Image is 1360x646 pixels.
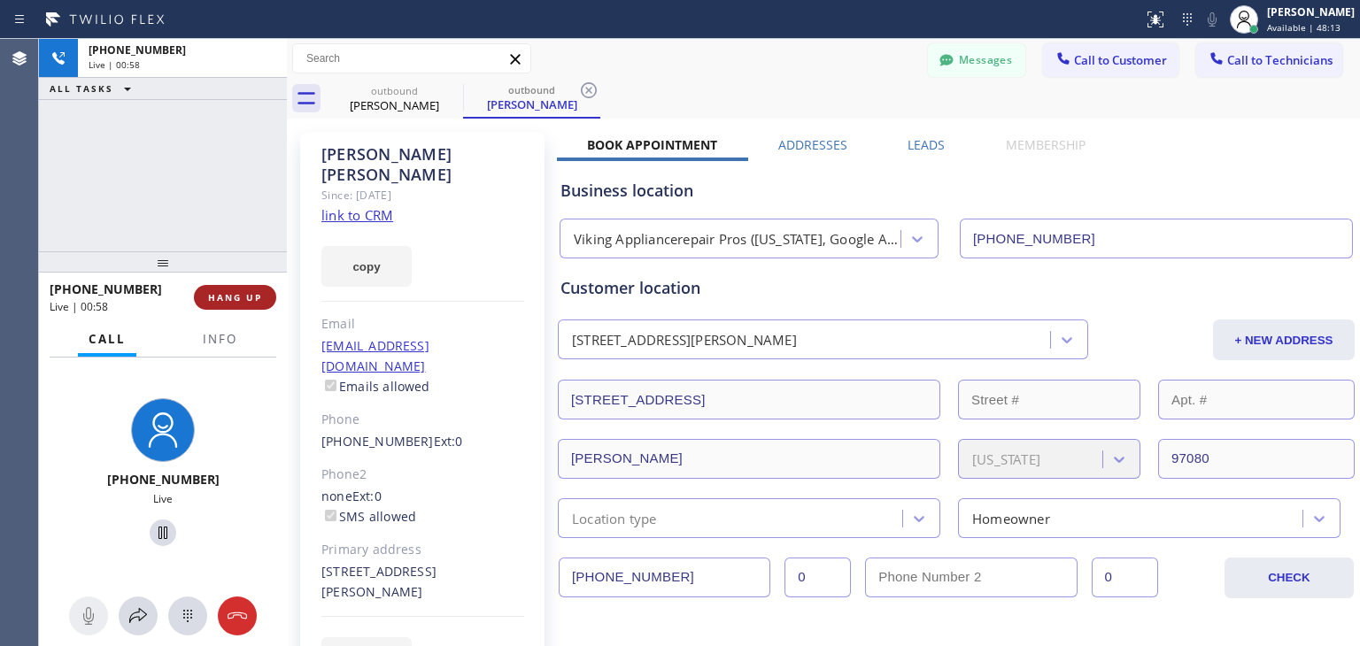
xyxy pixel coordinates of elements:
div: [STREET_ADDRESS][PERSON_NAME] [572,330,797,350]
span: HANG UP [208,291,262,304]
button: Open dialpad [168,596,207,635]
div: none [321,487,524,527]
button: Call to Technicians [1196,43,1342,77]
input: Apt. # [1158,380,1355,419]
span: Call to Technicians [1227,52,1333,68]
label: Book Appointment [587,136,717,153]
button: Open directory [119,596,158,635]
span: Call to Customer [1074,52,1167,68]
button: + NEW ADDRESS [1213,319,1355,360]
div: Location type [572,508,657,528]
div: Viking Appliancerepair Pros ([US_STATE], Google Ads) [574,229,902,250]
button: Hang up [218,596,257,635]
button: HANG UP [194,285,276,310]
label: Addresses [778,136,847,153]
span: [PHONE_NUMBER] [107,471,220,488]
div: [PERSON_NAME] [328,97,461,113]
button: copy [321,246,412,287]
div: Email [321,314,524,335]
input: Address [558,380,940,419]
input: ZIP [1158,439,1355,479]
label: Leads [908,136,945,153]
a: [PHONE_NUMBER] [321,433,434,450]
button: CHECK [1225,558,1354,598]
span: Call [89,331,126,347]
span: Ext: 0 [352,488,382,504]
div: [PERSON_NAME] [465,96,599,112]
input: Ext. [784,558,851,597]
span: Info [203,331,237,347]
div: Business location [560,179,1352,203]
div: outbound [328,84,461,97]
span: Live | 00:58 [89,58,140,71]
a: link to CRM [321,206,393,224]
button: Mute [1200,7,1225,32]
div: Since: [DATE] [321,185,524,205]
label: SMS allowed [321,508,416,525]
input: Phone Number [559,558,770,597]
input: City [558,439,940,479]
button: ALL TASKS [39,78,149,99]
div: [STREET_ADDRESS][PERSON_NAME] [321,562,524,603]
span: Live | 00:58 [50,299,108,314]
input: Emails allowed [325,380,336,391]
button: Mute [69,596,108,635]
span: Available | 48:13 [1267,21,1341,34]
div: Homeowner [972,508,1050,528]
div: Customer location [560,276,1352,300]
a: [EMAIL_ADDRESS][DOMAIN_NAME] [321,337,429,374]
span: ALL TASKS [50,82,113,95]
button: Info [192,322,248,357]
input: SMS allowed [325,510,336,521]
input: Phone Number [960,219,1353,258]
div: Phone2 [321,465,524,485]
input: Phone Number 2 [865,558,1077,597]
button: Call [78,322,136,357]
div: [PERSON_NAME] [PERSON_NAME] [321,144,524,185]
span: Live [153,491,173,506]
div: Primary address [321,540,524,560]
input: Search [293,44,530,73]
span: [PHONE_NUMBER] [50,281,162,297]
button: Call to Customer [1043,43,1178,77]
span: Ext: 0 [434,433,463,450]
label: Emails allowed [321,378,430,395]
div: Phone [321,410,524,430]
span: [PHONE_NUMBER] [89,42,186,58]
div: outbound [465,83,599,96]
input: Ext. 2 [1092,558,1158,597]
div: [PERSON_NAME] [1267,4,1355,19]
label: Membership [1006,136,1086,153]
div: Debbie Cutler [328,79,461,119]
div: Debbie Cutler [465,79,599,117]
input: Street # [958,380,1140,419]
button: Hold Customer [150,519,176,546]
button: Messages [928,43,1025,77]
